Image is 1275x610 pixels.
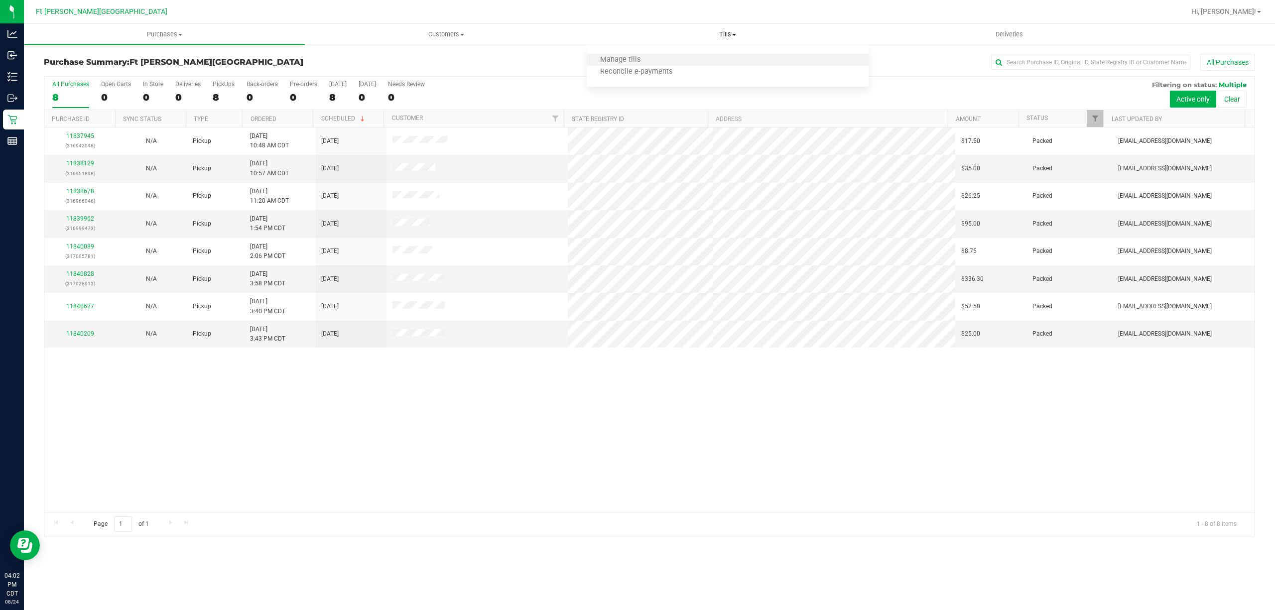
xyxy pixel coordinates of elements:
[321,302,339,311] span: [DATE]
[213,92,235,103] div: 8
[961,164,980,173] span: $35.00
[305,24,587,45] a: Customers
[982,30,1036,39] span: Deliveries
[251,116,276,122] a: Ordered
[7,29,17,39] inline-svg: Analytics
[1032,246,1052,256] span: Packed
[250,325,285,344] span: [DATE] 3:43 PM CDT
[1152,81,1217,89] span: Filtering on status:
[193,302,211,311] span: Pickup
[359,92,376,103] div: 0
[961,219,980,229] span: $95.00
[1112,116,1162,122] a: Last Updated By
[50,169,110,178] p: (316951898)
[146,136,157,146] button: N/A
[250,297,285,316] span: [DATE] 3:40 PM CDT
[193,246,211,256] span: Pickup
[194,116,208,122] a: Type
[114,516,132,532] input: 1
[193,329,211,339] span: Pickup
[961,302,980,311] span: $52.50
[146,137,157,144] span: Not Applicable
[146,246,157,256] button: N/A
[1026,115,1048,122] a: Status
[587,24,868,45] a: Tills Manage tills Reconcile e-payments
[1118,302,1212,311] span: [EMAIL_ADDRESS][DOMAIN_NAME]
[193,219,211,229] span: Pickup
[193,191,211,201] span: Pickup
[321,329,339,339] span: [DATE]
[52,81,89,88] div: All Purchases
[250,159,289,178] span: [DATE] 10:57 AM CDT
[991,55,1190,70] input: Search Purchase ID, Original ID, State Registry ID or Customer Name...
[129,57,303,67] span: Ft [PERSON_NAME][GEOGRAPHIC_DATA]
[50,196,110,206] p: (316966046)
[146,302,157,311] button: N/A
[52,116,90,122] a: Purchase ID
[7,50,17,60] inline-svg: Inbound
[123,116,161,122] a: Sync Status
[7,72,17,82] inline-svg: Inventory
[1032,302,1052,311] span: Packed
[193,164,211,173] span: Pickup
[321,164,339,173] span: [DATE]
[321,136,339,146] span: [DATE]
[7,136,17,146] inline-svg: Reports
[869,24,1150,45] a: Deliveries
[193,136,211,146] span: Pickup
[66,243,94,250] a: 11840089
[85,516,157,532] span: Page of 1
[321,246,339,256] span: [DATE]
[52,92,89,103] div: 8
[250,242,285,261] span: [DATE] 2:06 PM CDT
[1118,219,1212,229] span: [EMAIL_ADDRESS][DOMAIN_NAME]
[175,92,201,103] div: 0
[250,214,285,233] span: [DATE] 1:54 PM CDT
[146,164,157,173] button: N/A
[44,58,448,67] h3: Purchase Summary:
[213,81,235,88] div: PickUps
[7,115,17,124] inline-svg: Retail
[50,141,110,150] p: (316942048)
[24,30,305,39] span: Purchases
[50,224,110,233] p: (316999473)
[146,275,157,282] span: Not Applicable
[146,247,157,254] span: Not Applicable
[1118,191,1212,201] span: [EMAIL_ADDRESS][DOMAIN_NAME]
[961,246,977,256] span: $8.75
[66,303,94,310] a: 11840627
[392,115,423,122] a: Customer
[1200,54,1255,71] button: All Purchases
[1032,191,1052,201] span: Packed
[329,81,347,88] div: [DATE]
[10,530,40,560] iframe: Resource center
[961,191,980,201] span: $26.25
[247,92,278,103] div: 0
[143,81,163,88] div: In Store
[321,274,339,284] span: [DATE]
[306,30,586,39] span: Customers
[708,110,948,127] th: Address
[50,279,110,288] p: (317028013)
[1219,81,1247,89] span: Multiple
[1087,110,1103,127] a: Filter
[146,330,157,337] span: Not Applicable
[250,131,289,150] span: [DATE] 10:48 AM CDT
[66,330,94,337] a: 11840209
[1118,246,1212,256] span: [EMAIL_ADDRESS][DOMAIN_NAME]
[1191,7,1256,15] span: Hi, [PERSON_NAME]!
[321,115,367,122] a: Scheduled
[329,92,347,103] div: 8
[1170,91,1216,108] button: Active only
[587,56,654,64] span: Manage tills
[1189,516,1245,531] span: 1 - 8 of 8 items
[146,192,157,199] span: Not Applicable
[146,220,157,227] span: Not Applicable
[250,269,285,288] span: [DATE] 3:58 PM CDT
[4,598,19,606] p: 08/24
[1118,329,1212,339] span: [EMAIL_ADDRESS][DOMAIN_NAME]
[193,274,211,284] span: Pickup
[175,81,201,88] div: Deliveries
[146,191,157,201] button: N/A
[961,329,980,339] span: $25.00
